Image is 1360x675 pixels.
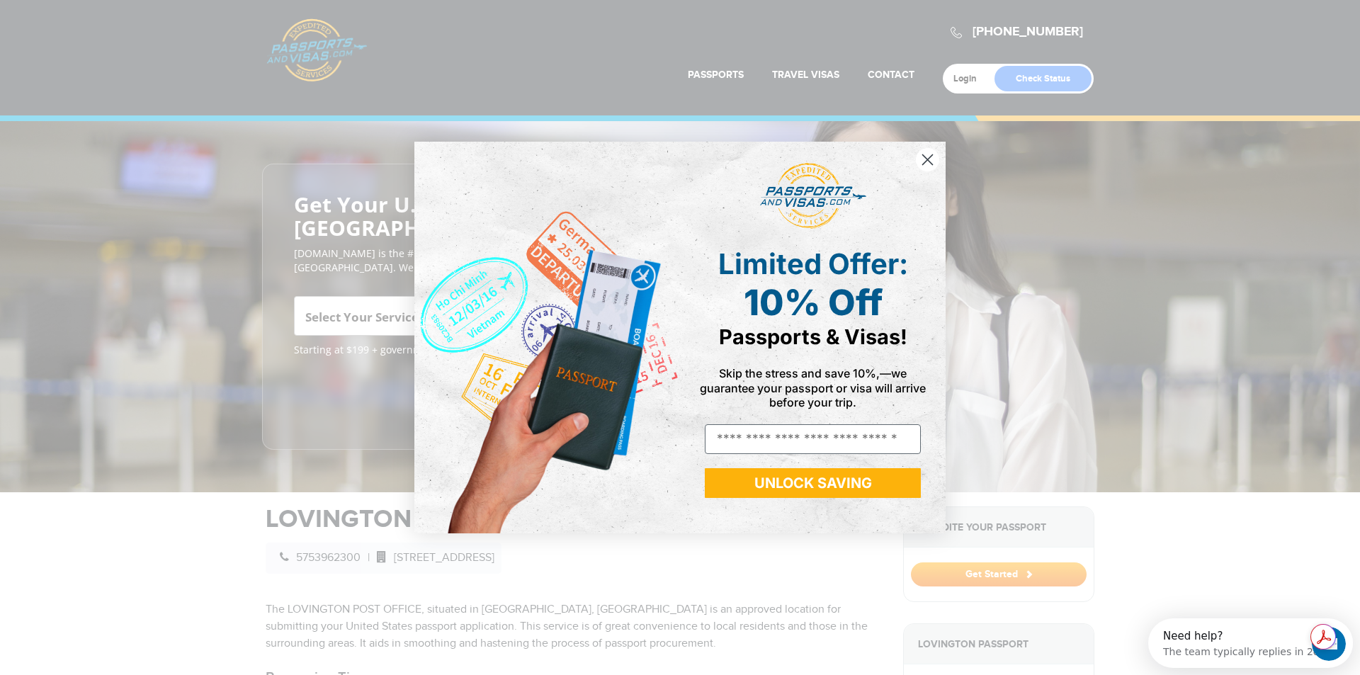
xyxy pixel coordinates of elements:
[760,163,866,229] img: passports and visas
[15,23,171,38] div: The team typically replies in 2d
[719,324,907,349] span: Passports & Visas!
[718,246,908,281] span: Limited Offer:
[705,468,921,498] button: UNLOCK SAVING
[744,281,883,324] span: 10% Off
[414,142,680,533] img: de9cda0d-0715-46ca-9a25-073762a91ba7.png
[915,147,940,172] button: Close dialog
[1148,618,1353,668] iframe: Intercom live chat discovery launcher
[15,12,171,23] div: Need help?
[6,6,213,45] div: Open Intercom Messenger
[700,366,926,409] span: Skip the stress and save 10%,—we guarantee your passport or visa will arrive before your trip.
